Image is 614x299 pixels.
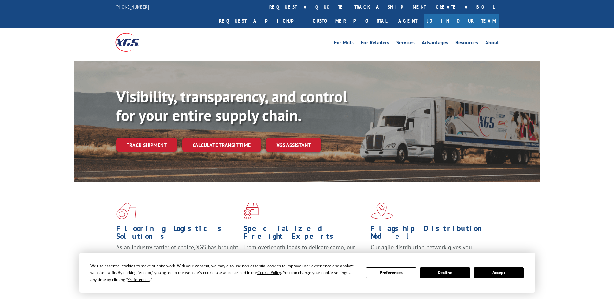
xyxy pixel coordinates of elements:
p: From overlength loads to delicate cargo, our experienced staff knows the best way to move your fr... [243,243,366,272]
a: Services [396,40,415,47]
span: As an industry carrier of choice, XGS has brought innovation and dedication to flooring logistics... [116,243,238,266]
h1: Specialized Freight Experts [243,225,366,243]
a: Resources [455,40,478,47]
button: Accept [474,267,524,278]
img: xgs-icon-focused-on-flooring-red [243,203,259,219]
a: Join Our Team [424,14,499,28]
a: [PHONE_NUMBER] [115,4,149,10]
a: For Mills [334,40,354,47]
a: Agent [392,14,424,28]
a: XGS ASSISTANT [266,138,321,152]
a: Calculate transit time [182,138,261,152]
a: Advantages [422,40,448,47]
h1: Flagship Distribution Model [371,225,493,243]
img: xgs-icon-flagship-distribution-model-red [371,203,393,219]
div: Cookie Consent Prompt [79,253,535,293]
a: Track shipment [116,138,177,152]
a: For Retailers [361,40,389,47]
b: Visibility, transparency, and control for your entire supply chain. [116,86,347,125]
a: Request a pickup [214,14,308,28]
span: Our agile distribution network gives you nationwide inventory management on demand. [371,243,490,259]
div: We use essential cookies to make our site work. With your consent, we may also use non-essential ... [90,262,358,283]
button: Decline [420,267,470,278]
img: xgs-icon-total-supply-chain-intelligence-red [116,203,136,219]
a: About [485,40,499,47]
h1: Flooring Logistics Solutions [116,225,239,243]
span: Cookie Policy [257,270,281,275]
span: Preferences [128,277,150,282]
button: Preferences [366,267,416,278]
a: Customer Portal [308,14,392,28]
